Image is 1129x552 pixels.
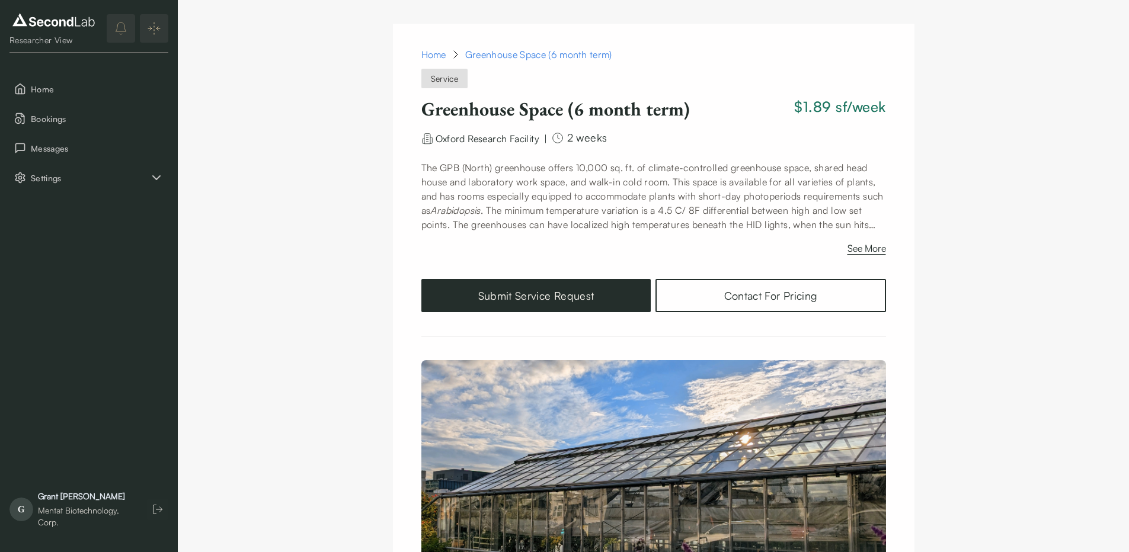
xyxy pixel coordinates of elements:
div: | [544,131,547,146]
a: Contact For Pricing [655,279,885,312]
button: Submit Service Request [421,279,651,312]
em: Arabidopsis [430,204,480,216]
button: Settings [9,165,168,190]
button: notifications [107,14,135,43]
span: Oxford Research Facility [436,133,540,145]
img: logo [9,11,98,30]
p: The GPB (North) greenhouse offers 10,000 sq. ft. of climate-controlled greenhouse space, shared h... [421,161,886,232]
a: Oxford Research Facility [436,131,540,143]
button: Home [9,76,168,101]
span: G [9,498,33,521]
h1: Greenhouse Space (6 month term) [421,97,790,121]
div: Grant [PERSON_NAME] [38,490,135,502]
button: See More [847,241,886,260]
span: Settings [31,172,149,184]
div: Greenhouse Space (6 month term) [465,47,612,62]
a: Home [421,47,446,62]
span: Messages [31,142,164,155]
div: Researcher View [9,34,98,46]
button: Bookings [9,106,168,131]
span: Home [31,83,164,95]
span: Service [421,69,468,88]
button: Messages [9,136,168,161]
div: Settings sub items [9,165,168,190]
button: Log out [147,499,168,520]
span: Bookings [31,113,164,125]
span: $1.89 sf/week [794,97,885,117]
span: 2 weeks [567,131,607,145]
button: Expand/Collapse sidebar [140,14,168,43]
div: Mentat Biotechnology, Corp. [38,505,135,528]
